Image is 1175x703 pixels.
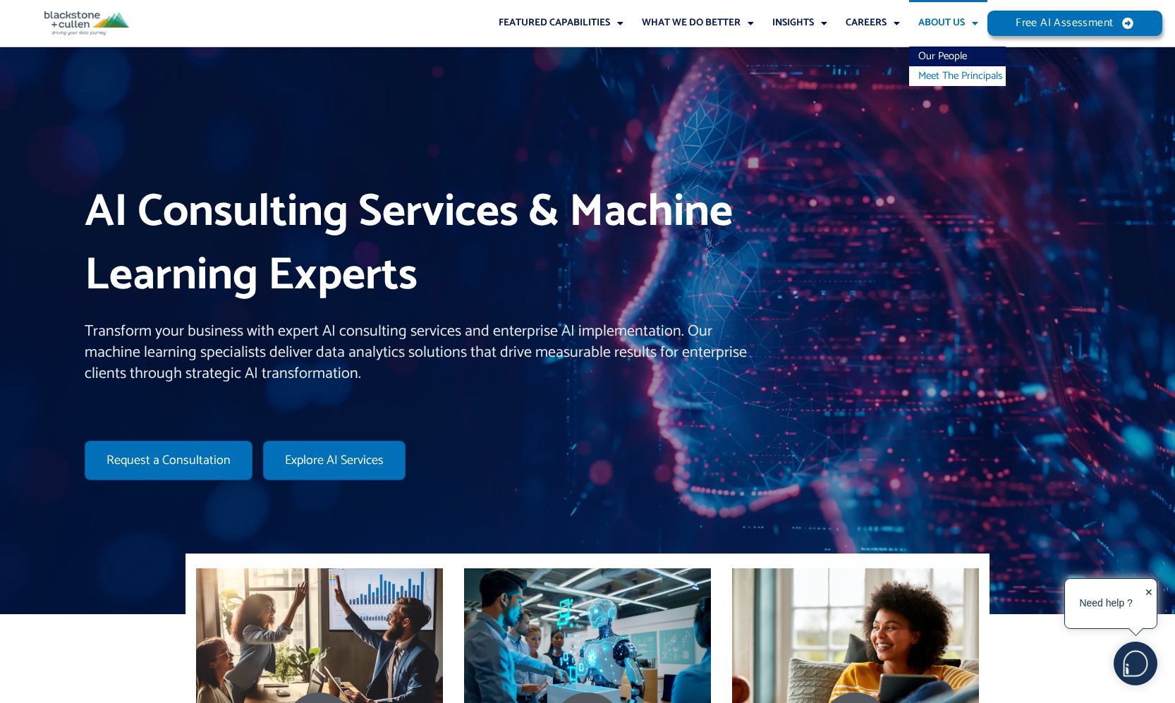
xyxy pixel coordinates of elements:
[263,441,406,480] a: Explore AI Services
[106,454,231,467] span: Request a Consultation
[85,441,252,480] a: Request a Consultation
[987,11,1162,36] a: Free AI Assessment
[909,47,1006,66] a: Our People
[85,181,751,307] h1: AI Consulting Services & Machine Learning Experts
[1114,642,1157,685] img: users%2F5SSOSaKfQqXq3cFEnIZRYMEs4ra2%2Fmedia%2Fimages%2F-Bulle%20blanche%20sans%20fond%20%2B%20ma...
[1145,582,1153,626] div: ✕
[1067,581,1145,626] div: Need help ?
[1016,18,1113,29] span: Free AI Assessment
[85,322,751,384] p: Transform your business with expert AI consulting services and enterprise AI implementation. Our ...
[285,454,384,467] span: Explore AI Services
[909,66,1006,86] a: Meet The Principals
[909,47,1006,86] ul: About Us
